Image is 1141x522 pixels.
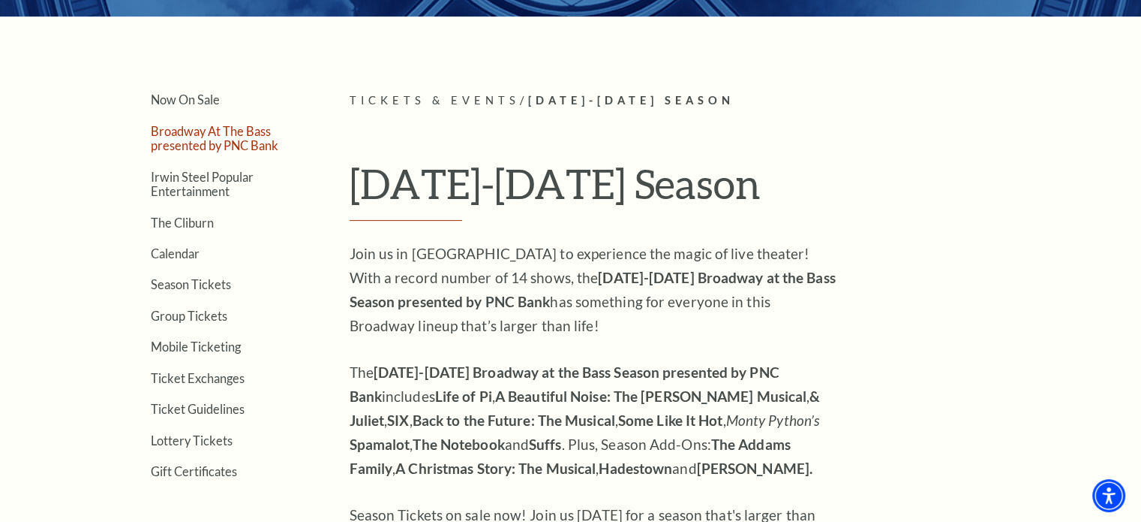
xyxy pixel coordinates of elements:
[618,412,723,429] strong: Some Like It Hot
[395,460,596,477] strong: A Christmas Story: The Musical
[151,339,241,354] a: Mobile Ticketing
[151,402,245,416] a: Ticket Guidelines
[151,170,254,198] a: Irwin Steel Popular Entertainment
[529,436,562,453] strong: Suffs
[726,412,819,429] em: Monty Python’s
[151,464,237,478] a: Gift Certificates
[387,412,409,429] strong: SIX
[350,159,1036,221] h1: [DATE]-[DATE] Season
[151,92,220,107] a: Now On Sale
[151,371,245,385] a: Ticket Exchanges
[495,388,806,405] strong: A Beautiful Noise: The [PERSON_NAME] Musical
[350,269,836,310] strong: [DATE]-[DATE] Broadway at the Bass Season presented by PNC Bank
[151,309,227,323] a: Group Tickets
[151,433,233,448] a: Lottery Tickets
[413,436,504,453] strong: The Notebook
[350,436,410,453] strong: Spamalot
[151,246,200,261] a: Calendar
[350,361,837,481] p: The includes , , , , , , , and . Plus, Season Add-Ons: , , and
[151,124,278,152] a: Broadway At The Bass presented by PNC Bank
[599,460,672,477] strong: Hadestown
[350,242,837,338] p: Join us in [GEOGRAPHIC_DATA] to experience the magic of live theater! With a record number of 14 ...
[350,92,1036,110] p: /
[350,436,791,477] strong: The Addams Family
[350,388,821,429] strong: & Juliet
[527,94,734,107] span: [DATE]-[DATE] Season
[350,364,779,405] strong: [DATE]-[DATE] Broadway at the Bass Season presented by PNC Bank
[413,412,615,429] strong: Back to the Future: The Musical
[697,460,812,477] strong: [PERSON_NAME].
[435,388,492,405] strong: Life of Pi
[151,277,231,291] a: Season Tickets
[350,94,520,107] span: Tickets & Events
[151,216,214,230] a: The Cliburn
[1092,479,1125,512] div: Accessibility Menu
